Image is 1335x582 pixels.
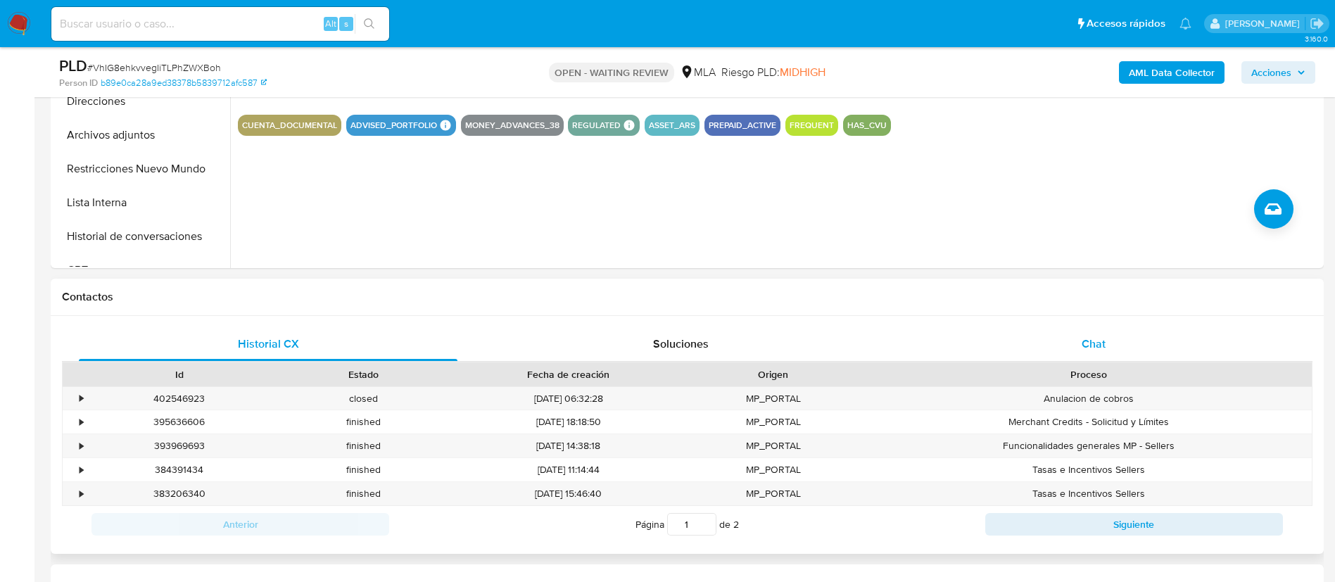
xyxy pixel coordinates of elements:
div: MP_PORTAL [681,410,866,434]
span: 2 [733,517,739,531]
div: finished [272,410,456,434]
button: Anterior [91,513,389,536]
span: Acciones [1251,61,1291,84]
div: 383206340 [87,482,272,505]
div: Fecha de creación [466,367,671,381]
span: Soluciones [653,336,709,352]
button: Direcciones [54,84,230,118]
p: maria.acosta@mercadolibre.com [1225,17,1305,30]
div: [DATE] 14:38:18 [456,434,681,457]
div: 395636606 [87,410,272,434]
div: • [80,487,83,500]
span: Chat [1082,336,1106,352]
button: Restricciones Nuevo Mundo [54,152,230,186]
button: Historial de conversaciones [54,220,230,253]
span: Riesgo PLD: [721,65,825,80]
div: MP_PORTAL [681,387,866,410]
a: Notificaciones [1179,18,1191,30]
div: [DATE] 18:18:50 [456,410,681,434]
div: Funcionalidades generales MP - Sellers [866,434,1312,457]
a: Salir [1310,16,1324,31]
span: s [344,17,348,30]
div: MP_PORTAL [681,458,866,481]
button: Acciones [1241,61,1315,84]
h1: Contactos [62,290,1312,304]
div: • [80,415,83,429]
b: PLD [59,54,87,77]
span: # VhIG8ehkvvegIiTLPhZWXBoh [87,61,221,75]
div: [DATE] 06:32:28 [456,387,681,410]
div: MP_PORTAL [681,434,866,457]
span: Alt [325,17,336,30]
div: 384391434 [87,458,272,481]
div: finished [272,482,456,505]
div: closed [272,387,456,410]
div: Proceso [875,367,1302,381]
span: Página de [635,513,739,536]
p: OPEN - WAITING REVIEW [549,63,674,82]
b: Person ID [59,77,98,89]
div: 393969693 [87,434,272,457]
div: MLA [680,65,716,80]
div: Origen [691,367,856,381]
div: [DATE] 11:14:44 [456,458,681,481]
button: AML Data Collector [1119,61,1225,84]
div: MP_PORTAL [681,482,866,505]
b: AML Data Collector [1129,61,1215,84]
button: search-icon [355,14,384,34]
span: Historial CX [238,336,299,352]
div: finished [272,458,456,481]
span: Accesos rápidos [1087,16,1165,31]
div: Anulacion de cobros [866,387,1312,410]
button: Lista Interna [54,186,230,220]
button: Archivos adjuntos [54,118,230,152]
div: Estado [281,367,446,381]
button: Siguiente [985,513,1283,536]
div: 402546923 [87,387,272,410]
span: 3.160.0 [1305,33,1328,44]
button: CBT [54,253,230,287]
div: Tasas e Incentivos Sellers [866,482,1312,505]
div: [DATE] 15:46:40 [456,482,681,505]
div: • [80,463,83,476]
div: finished [272,434,456,457]
div: Tasas e Incentivos Sellers [866,458,1312,481]
div: • [80,439,83,453]
div: Id [97,367,262,381]
span: MIDHIGH [780,64,825,80]
a: b89e0ca28a9ed38378b5839712afc587 [101,77,267,89]
input: Buscar usuario o caso... [51,15,389,33]
div: Merchant Credits - Solicitud y Límites [866,410,1312,434]
div: • [80,392,83,405]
